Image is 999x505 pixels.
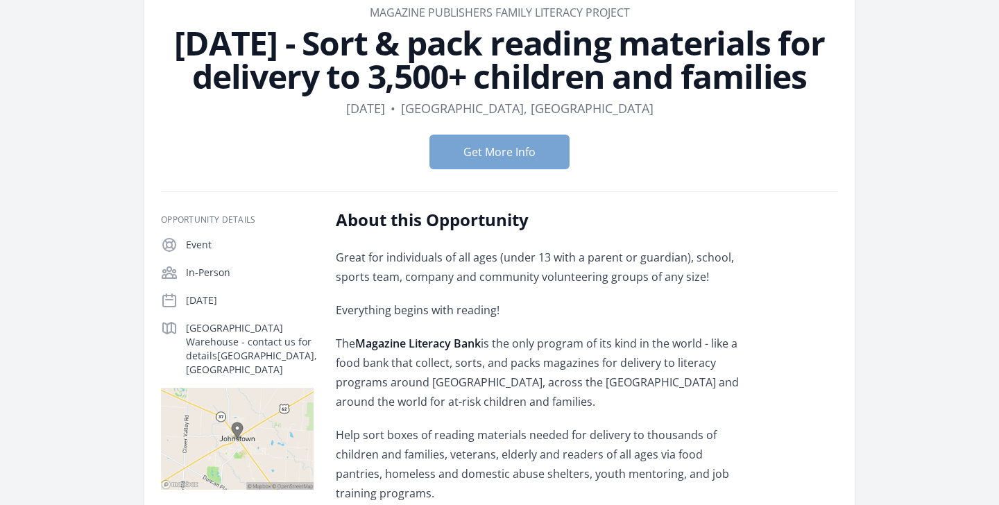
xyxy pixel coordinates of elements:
p: Everything begins with reading! [336,300,742,320]
p: Event [186,238,314,252]
h3: Opportunity Details [161,214,314,225]
p: The is the only program of its kind in the world - like a food bank that collect, sorts, and pack... [336,334,742,411]
button: Get More Info [429,135,570,169]
strong: Magazine Literacy Bank [355,336,481,351]
p: Help sort boxes of reading materials needed for delivery to thousands of children and families, v... [336,425,742,503]
div: • [391,99,395,118]
p: [GEOGRAPHIC_DATA] Warehouse - contact us for details[GEOGRAPHIC_DATA], [GEOGRAPHIC_DATA] [186,321,314,377]
h2: About this Opportunity [336,209,742,231]
p: [DATE] [186,293,314,307]
a: Magazine Publishers Family Literacy Project [370,5,630,20]
p: Great for individuals of all ages (under 13 with a parent or guardian), school, sports team, comp... [336,248,742,286]
dd: [DATE] [346,99,385,118]
p: In-Person [186,266,314,280]
dd: [GEOGRAPHIC_DATA], [GEOGRAPHIC_DATA] [401,99,654,118]
img: Map [161,388,314,490]
h1: [DATE] - Sort & pack reading materials for delivery to 3,500+ children and families [161,26,838,93]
